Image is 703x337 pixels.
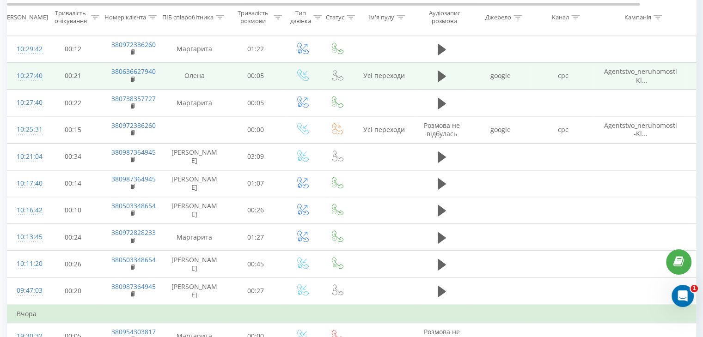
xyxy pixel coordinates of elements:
span: Agentstvo_neruhomosti-Kl... [604,67,677,84]
td: 00:10 [44,197,102,223]
a: 380972386260 [111,40,156,49]
td: Олена [162,62,227,89]
td: Маргарита [162,36,227,62]
td: 00:24 [44,224,102,251]
iframe: Intercom live chat [672,285,694,307]
a: 380954303817 [111,327,156,336]
span: 1 [691,285,698,292]
td: Усі переходи [354,116,414,143]
a: 380987364945 [111,282,156,291]
td: 01:27 [227,224,285,251]
td: google [470,62,532,89]
a: 380503348654 [111,201,156,210]
td: 00:00 [227,116,285,143]
td: cpc [532,116,594,143]
td: 01:07 [227,170,285,197]
div: 10:25:31 [17,120,35,138]
td: [PERSON_NAME] [162,170,227,197]
td: [PERSON_NAME] [162,251,227,277]
div: Номер клієнта [104,13,146,21]
div: ПІБ співробітника [162,13,214,21]
td: 00:14 [44,170,102,197]
td: 00:26 [44,251,102,277]
td: 00:26 [227,197,285,223]
td: 00:21 [44,62,102,89]
div: 10:27:40 [17,67,35,85]
div: 10:29:42 [17,40,35,58]
td: [PERSON_NAME] [162,197,227,223]
td: 00:20 [44,277,102,305]
a: 380972828233 [111,228,156,237]
td: Маргарита [162,90,227,116]
td: Усі переходи [354,62,414,89]
div: 10:27:40 [17,94,35,112]
a: 380972386260 [111,121,156,130]
td: [PERSON_NAME] [162,277,227,305]
div: 10:16:42 [17,201,35,219]
div: Тип дзвінка [290,10,311,25]
a: 380987364945 [111,175,156,183]
td: 00:22 [44,90,102,116]
div: 09:47:03 [17,282,35,300]
a: 380738357727 [111,94,156,103]
div: 10:17:40 [17,175,35,193]
td: Маргарита [162,224,227,251]
td: 00:27 [227,277,285,305]
a: 380503348654 [111,255,156,264]
a: 380636627940 [111,67,156,76]
div: Тривалість розмови [235,10,271,25]
div: Статус [326,13,344,21]
td: cpc [532,62,594,89]
td: 00:15 [44,116,102,143]
div: Кампанія [624,13,651,21]
div: Ім'я пулу [368,13,394,21]
td: 00:12 [44,36,102,62]
a: 380987364945 [111,148,156,156]
td: 00:34 [44,143,102,170]
td: google [470,116,532,143]
div: 10:21:04 [17,148,35,166]
div: Аудіозапис розмови [422,10,467,25]
span: Розмова не відбулась [424,121,460,138]
div: Джерело [485,13,511,21]
td: [PERSON_NAME] [162,143,227,170]
td: 00:05 [227,62,285,89]
div: 10:11:20 [17,255,35,273]
td: 01:22 [227,36,285,62]
div: [PERSON_NAME] [1,13,48,21]
div: Тривалість очікування [52,10,89,25]
td: 03:09 [227,143,285,170]
div: 10:13:45 [17,228,35,246]
td: 00:45 [227,251,285,277]
div: Канал [552,13,569,21]
span: Agentstvo_neruhomosti-Kl... [604,121,677,138]
td: 00:05 [227,90,285,116]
